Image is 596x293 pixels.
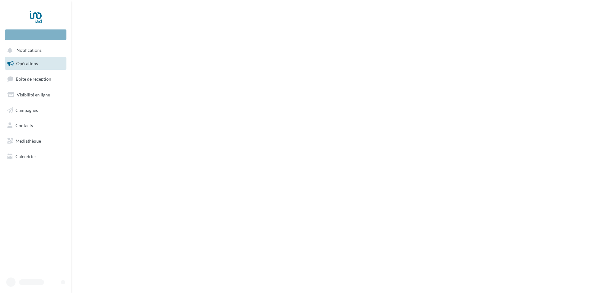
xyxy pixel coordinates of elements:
[4,150,68,163] a: Calendrier
[16,61,38,66] span: Opérations
[5,29,66,40] div: Nouvelle campagne
[4,72,68,86] a: Boîte de réception
[16,138,41,144] span: Médiathèque
[4,135,68,148] a: Médiathèque
[4,88,68,101] a: Visibilité en ligne
[16,107,38,113] span: Campagnes
[4,119,68,132] a: Contacts
[16,48,42,53] span: Notifications
[16,154,36,159] span: Calendrier
[4,57,68,70] a: Opérations
[17,92,50,97] span: Visibilité en ligne
[4,104,68,117] a: Campagnes
[16,123,33,128] span: Contacts
[16,76,51,82] span: Boîte de réception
